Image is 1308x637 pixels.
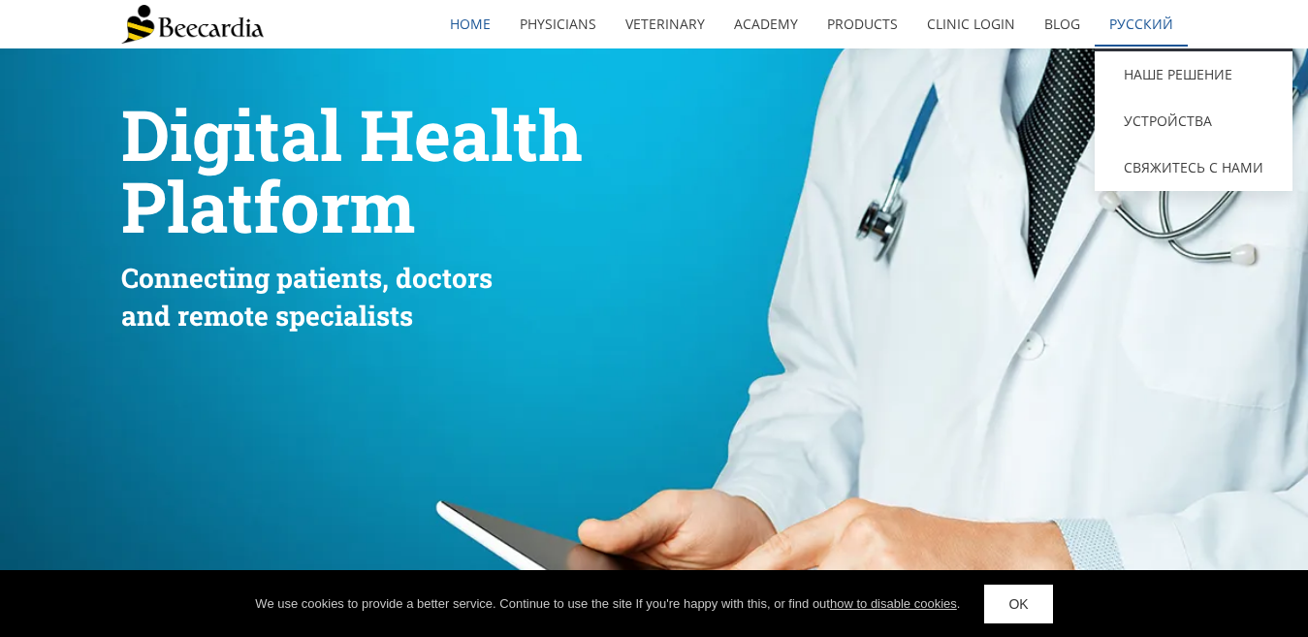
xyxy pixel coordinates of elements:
span: Connecting patients, doctors [121,260,493,296]
a: home [435,2,505,47]
a: Свяжитесь с нами [1095,144,1292,191]
a: наше решение [1095,51,1292,98]
a: OK [984,585,1052,623]
span: and remote specialists [121,298,413,334]
a: how to disable cookies [830,596,957,611]
a: Products [813,2,912,47]
a: Blog [1030,2,1095,47]
span: Platform [121,160,415,252]
a: Clinic Login [912,2,1030,47]
a: устройства [1095,98,1292,144]
a: Physicians [505,2,611,47]
a: Veterinary [611,2,719,47]
div: We use cookies to provide a better service. Continue to use the site If you're happy with this, o... [255,594,960,614]
a: Русский [1095,2,1188,47]
img: Beecardia [121,5,264,44]
span: Digital Health [121,88,583,180]
a: Academy [719,2,813,47]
